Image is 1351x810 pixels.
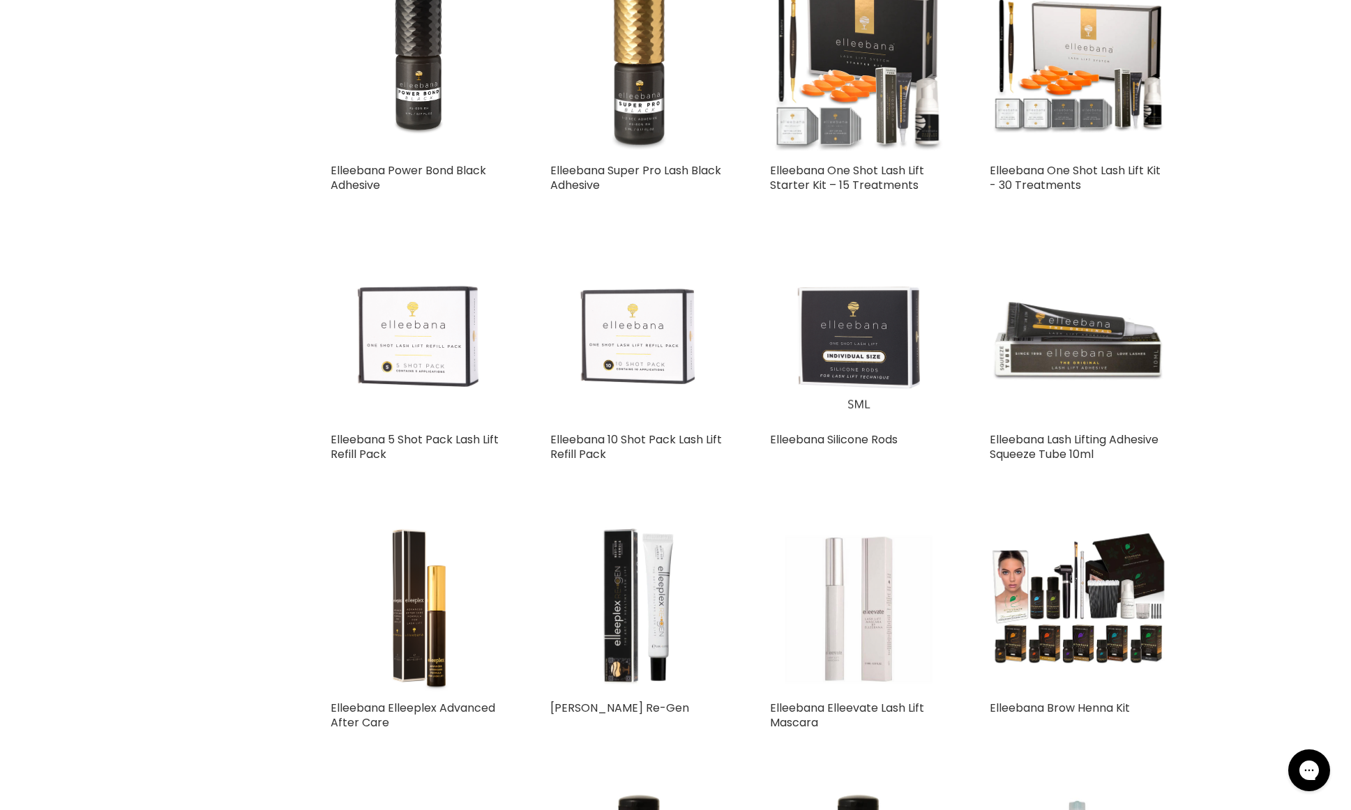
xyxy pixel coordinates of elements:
[990,700,1130,716] a: Elleebana Brow Henna Kit
[550,431,722,462] a: Elleebana 10 Shot Pack Lash Lift Refill Pack
[990,431,1158,462] a: Elleebana Lash Lifting Adhesive Squeeze Tube 10ml
[331,700,495,731] a: Elleebana Elleeplex Advanced After Care
[770,247,948,425] img: Elleebana Silicone Rods
[770,247,948,425] a: Elleebana Silicone Rods Elleebana Silicone Rods
[770,516,948,694] img: Elleebana Elleevate Lash Lift Mascara
[990,162,1161,193] a: Elleebana One Shot Lash Lift Kit - 30 Treatments
[770,162,924,193] a: Elleebana One Shot Lash Lift Starter Kit – 15 Treatments
[550,516,728,694] img: Elleebana Elleeplex Re-Gen
[550,700,689,716] a: [PERSON_NAME] Re-Gen
[770,700,924,731] a: Elleebana Elleevate Lash Lift Mascara
[331,516,508,694] img: Elleebana Elleeplex Advanced After Care
[331,247,508,425] img: Elleebana 5 Shot Pack Lash Lift Refill Pack
[990,516,1168,694] img: Elleebana Brow Henna Kit
[990,247,1168,425] img: Elleebana Lash Lifting Adhesive Squeeze Tube 10ml
[550,162,721,193] a: Elleebana Super Pro Lash Black Adhesive
[1281,744,1337,796] iframe: Gorgias live chat messenger
[331,431,499,462] a: Elleebana 5 Shot Pack Lash Lift Refill Pack
[770,431,898,448] a: Elleebana Silicone Rods
[331,162,486,193] a: Elleebana Power Bond Black Adhesive
[550,247,728,425] img: Elleebana 10 Shot Pack Lash Lift Refill Pack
